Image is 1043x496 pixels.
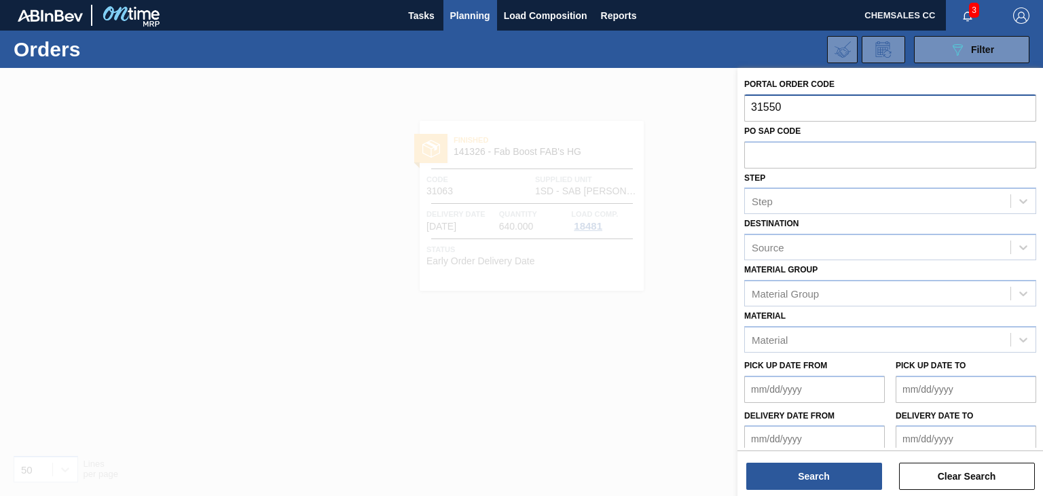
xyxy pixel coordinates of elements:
label: Pick up Date from [744,361,827,370]
img: TNhmsLtSVTkK8tSr43FrP2fwEKptu5GPRR3wAAAABJRU5ErkJggg== [18,10,83,22]
label: Step [744,173,765,183]
label: PO SAP Code [744,126,801,136]
button: Notifications [946,6,989,25]
span: Tasks [407,7,437,24]
span: Load Composition [504,7,587,24]
span: Reports [601,7,637,24]
img: Logout [1013,7,1029,24]
div: Import Order Negotiation [827,36,858,63]
span: Planning [450,7,490,24]
input: mm/dd/yyyy [744,425,885,453]
span: Filter [971,44,994,55]
label: Pick up Date to [896,361,966,370]
button: Filter [914,36,1029,63]
h1: Orders [14,41,208,57]
div: Step [752,196,773,207]
input: mm/dd/yyyy [896,376,1036,403]
div: Material [752,334,788,345]
label: Delivery Date from [744,411,835,421]
div: Order Review Request [862,36,905,63]
label: Material Group [744,265,818,274]
input: mm/dd/yyyy [896,425,1036,453]
input: mm/dd/yyyy [744,376,885,403]
label: Material [744,311,786,321]
div: Source [752,242,784,253]
label: Delivery Date to [896,411,973,421]
span: 3 [969,3,979,18]
label: Portal Order Code [744,79,835,89]
label: Destination [744,219,799,228]
div: Material Group [752,287,819,299]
